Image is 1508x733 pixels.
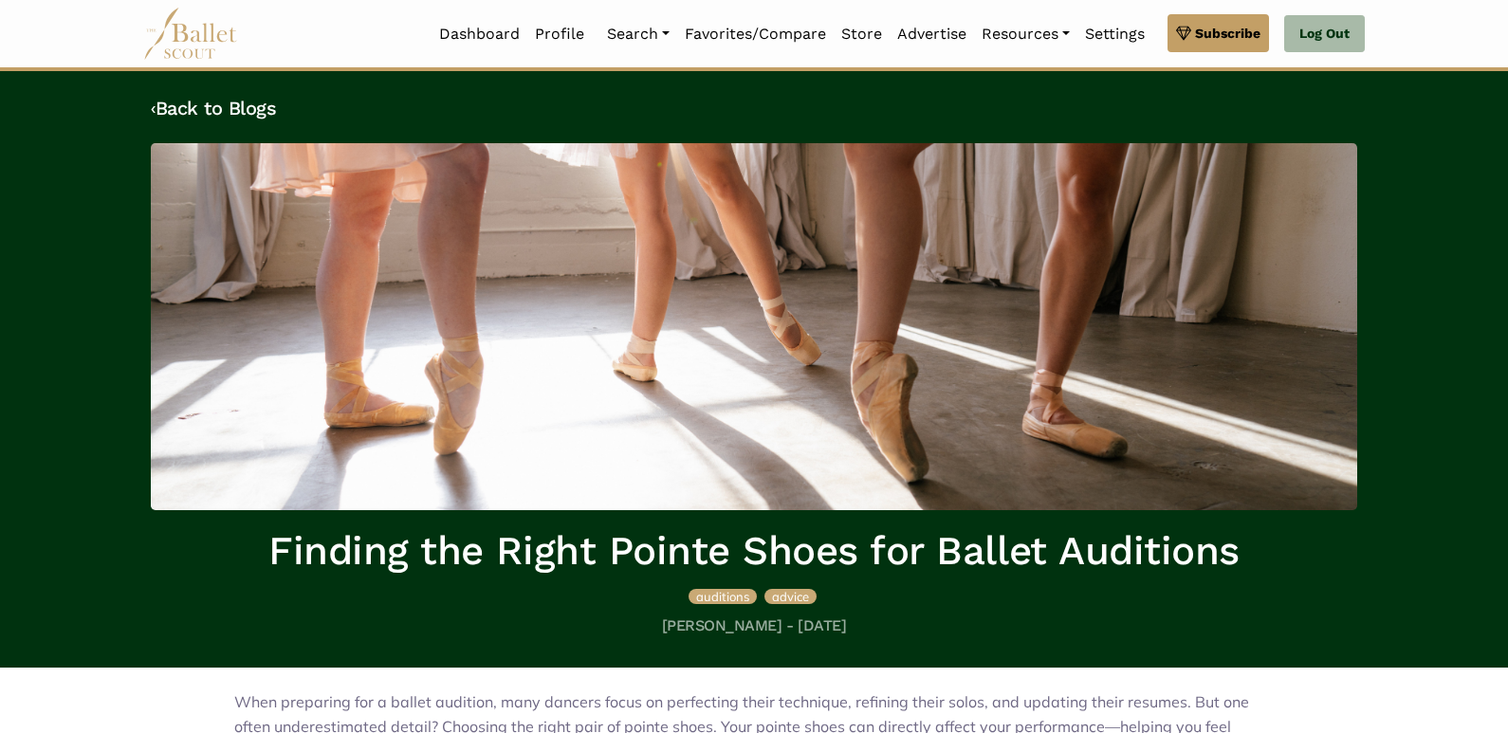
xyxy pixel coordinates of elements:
[890,14,974,54] a: Advertise
[432,14,527,54] a: Dashboard
[1195,23,1260,44] span: Subscribe
[151,96,156,119] code: ‹
[677,14,834,54] a: Favorites/Compare
[151,97,276,119] a: ‹Back to Blogs
[151,616,1357,636] h5: [PERSON_NAME] - [DATE]
[1284,15,1365,53] a: Log Out
[764,586,817,605] a: advice
[974,14,1077,54] a: Resources
[1176,23,1191,44] img: gem.svg
[527,14,592,54] a: Profile
[1168,14,1269,52] a: Subscribe
[599,14,677,54] a: Search
[689,586,761,605] a: auditions
[834,14,890,54] a: Store
[151,525,1357,577] h1: Finding the Right Pointe Shoes for Ballet Auditions
[772,589,809,604] span: advice
[1077,14,1152,54] a: Settings
[151,143,1357,510] img: header_image.img
[696,589,749,604] span: auditions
